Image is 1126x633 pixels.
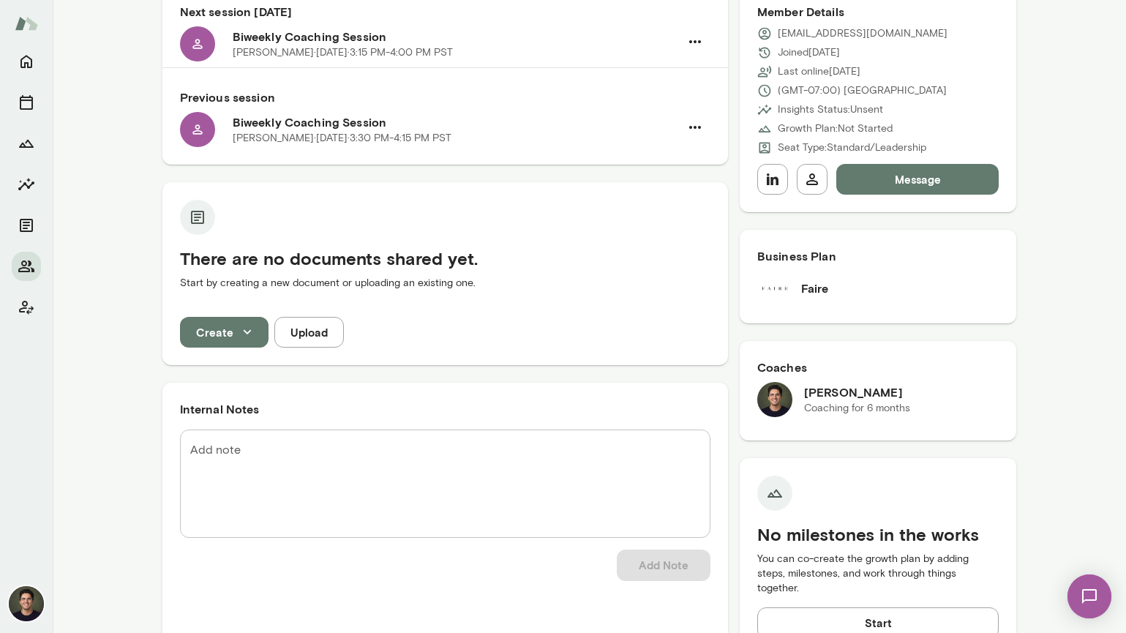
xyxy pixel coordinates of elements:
p: Last online [DATE] [778,64,860,79]
h6: Business Plan [757,247,999,265]
h6: Next session [DATE] [180,3,710,20]
button: Growth Plan [12,129,41,158]
h6: Previous session [180,89,710,106]
button: Upload [274,317,344,348]
p: Insights Status: Unsent [778,102,883,117]
h6: Biweekly Coaching Session [233,28,680,45]
img: Mento [15,10,38,37]
button: Members [12,252,41,281]
h6: Member Details [757,3,999,20]
img: Stephen Salinas [9,586,44,621]
h6: Internal Notes [180,400,710,418]
p: Joined [DATE] [778,45,840,60]
h5: No milestones in the works [757,522,999,546]
p: Seat Type: Standard/Leadership [778,141,926,155]
h6: Coaches [757,359,999,376]
button: Home [12,47,41,76]
p: Growth Plan: Not Started [778,121,893,136]
h6: Faire [801,280,829,297]
button: Create [180,317,269,348]
button: Documents [12,211,41,240]
p: You can co-create the growth plan by adding steps, milestones, and work through things together. [757,552,999,596]
p: Coaching for 6 months [804,401,910,416]
img: Stephen Salinas [757,382,792,417]
p: [EMAIL_ADDRESS][DOMAIN_NAME] [778,26,947,41]
h5: There are no documents shared yet. [180,247,710,270]
h6: [PERSON_NAME] [804,383,910,401]
button: Sessions [12,88,41,117]
p: [PERSON_NAME] · [DATE] · 3:15 PM-4:00 PM PST [233,45,453,60]
p: [PERSON_NAME] · [DATE] · 3:30 PM-4:15 PM PST [233,131,451,146]
h6: Biweekly Coaching Session [233,113,680,131]
button: Message [836,164,999,195]
button: Insights [12,170,41,199]
button: Client app [12,293,41,322]
p: Start by creating a new document or uploading an existing one. [180,276,710,291]
p: (GMT-07:00) [GEOGRAPHIC_DATA] [778,83,947,98]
